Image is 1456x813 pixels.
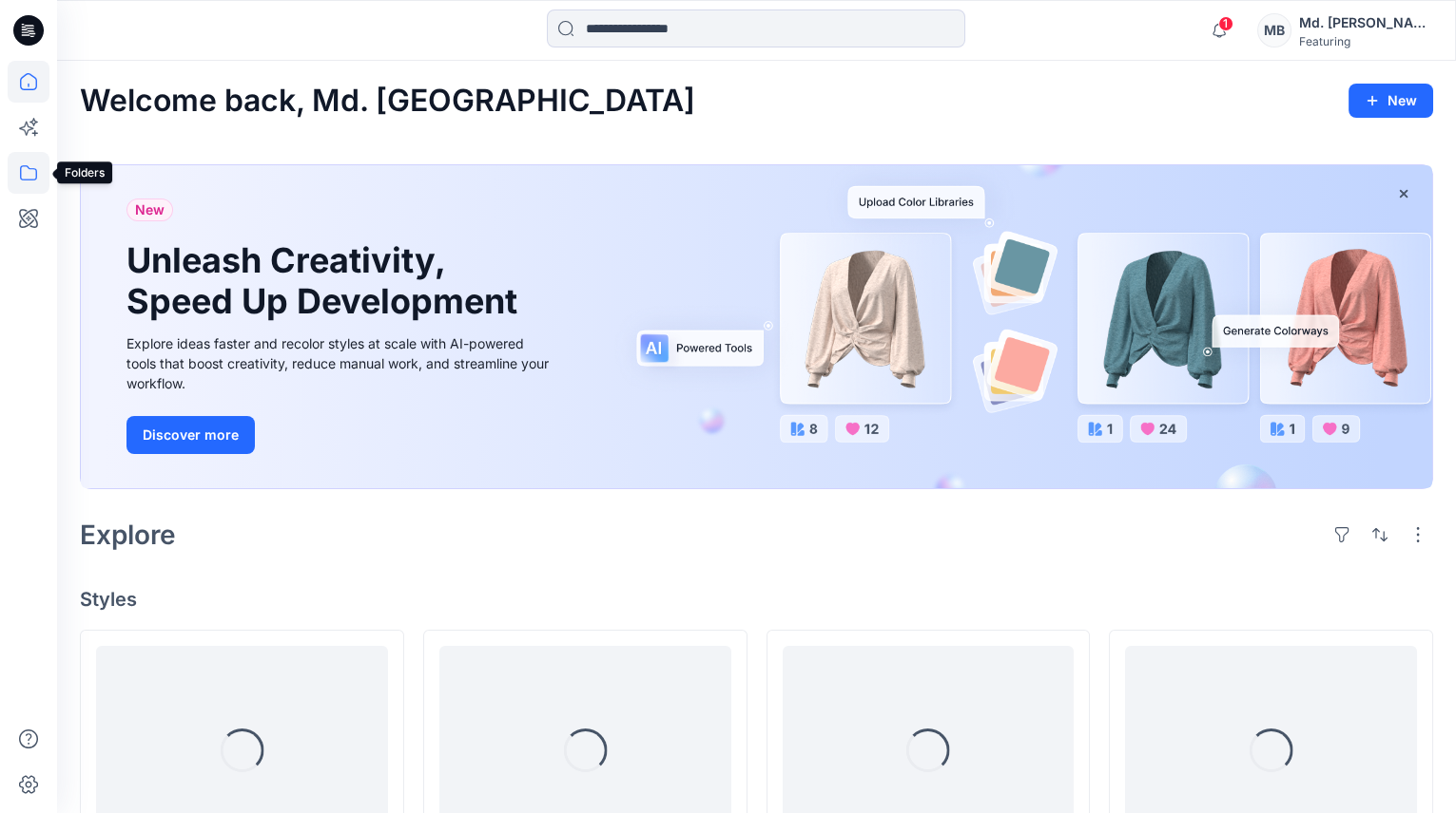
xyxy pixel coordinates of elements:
[80,84,695,119] h2: Welcome back, Md. [GEOGRAPHIC_DATA]
[1349,84,1433,118] button: New
[126,416,255,454] button: Discover more
[1299,34,1432,48] div: Featuring
[80,520,176,550] h2: Explore
[135,199,165,221] span: New
[80,588,1433,611] h4: Styles
[126,333,554,393] div: Explore ideas faster and recolor styles at scale with AI-powered tools that boost creativity, red...
[1218,16,1233,31] span: 1
[1299,11,1432,34] div: Md. [PERSON_NAME]
[126,416,554,454] a: Discover more
[1257,13,1291,47] div: MB
[126,240,526,322] h1: Unleash Creativity, Speed Up Development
